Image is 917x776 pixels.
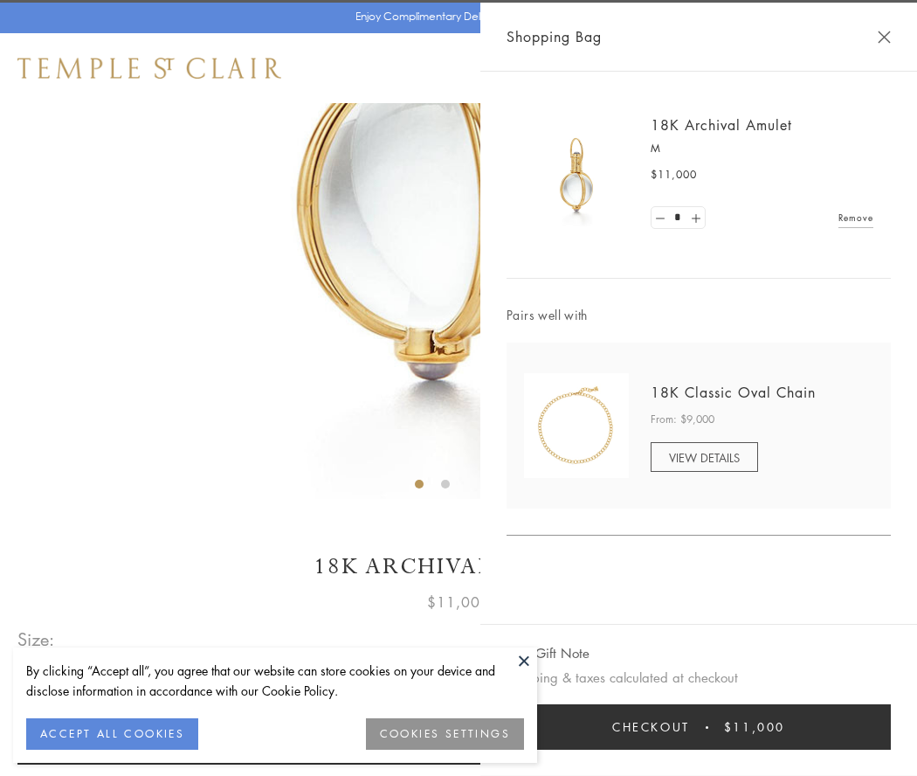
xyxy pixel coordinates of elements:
[427,591,490,613] span: $11,000
[651,383,816,402] a: 18K Classic Oval Chain
[524,373,629,478] img: N88865-OV18
[507,25,602,48] span: Shopping Bag
[651,411,714,428] span: From: $9,000
[686,207,704,229] a: Set quantity to 2
[878,31,891,44] button: Close Shopping Bag
[17,625,56,654] span: Size:
[651,442,758,472] a: VIEW DETAILS
[651,140,873,157] p: M
[524,122,629,227] img: 18K Archival Amulet
[507,305,891,325] span: Pairs well with
[652,207,669,229] a: Set quantity to 0
[651,115,792,135] a: 18K Archival Amulet
[669,449,740,466] span: VIEW DETAILS
[838,208,873,227] a: Remove
[26,718,198,750] button: ACCEPT ALL COOKIES
[724,717,785,737] span: $11,000
[366,718,524,750] button: COOKIES SETTINGS
[355,8,554,25] p: Enjoy Complimentary Delivery & Returns
[17,551,900,582] h1: 18K Archival Amulet
[26,661,524,701] div: By clicking “Accept all”, you agree that our website can store cookies on your device and disclos...
[507,642,589,664] button: Add Gift Note
[17,58,281,79] img: Temple St. Clair
[651,166,697,184] span: $11,000
[507,667,891,689] p: Shipping & taxes calculated at checkout
[507,704,891,750] button: Checkout $11,000
[612,717,690,737] span: Checkout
